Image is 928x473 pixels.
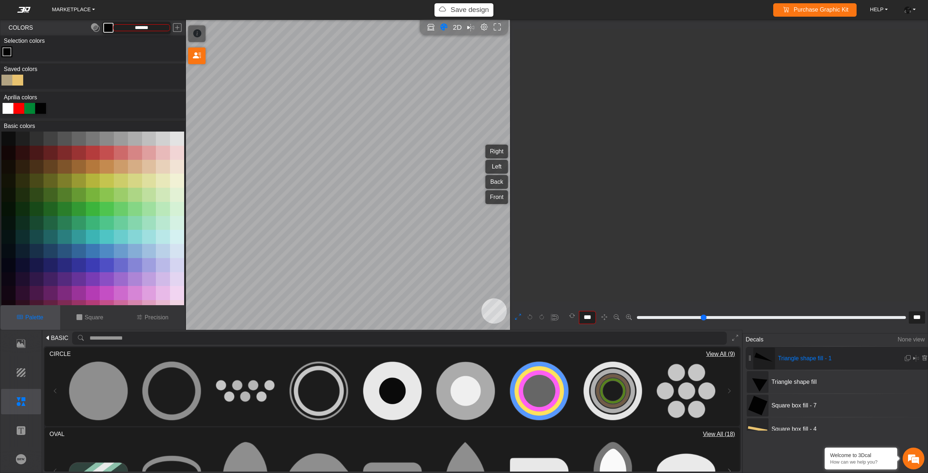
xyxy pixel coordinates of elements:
[439,22,449,33] button: Color tool
[434,3,493,17] button: Save design
[485,190,508,204] button: Front
[768,425,877,433] span: Square box fill - 4
[1,75,12,86] div: #B2A382
[43,332,70,344] button: BASIC
[898,333,925,346] span: None view
[768,401,877,410] span: Square box fill - 7
[513,312,524,323] button: Expand 2D editor
[746,333,763,346] span: Decals
[904,352,911,364] button: Duplicate
[436,362,495,420] img: 1118: dart sight
[830,459,892,465] p: How can we help you?
[13,103,24,114] div: #ff0000
[173,21,182,34] button: Save color
[51,334,68,343] span: BASIC
[913,352,919,364] button: Mirror
[0,305,60,330] button: Palette
[3,103,13,114] div: #ffffff
[451,5,489,15] p: Unsaved file
[363,362,422,420] img: 1101: target sight circle
[492,22,503,33] button: Full screen
[768,378,877,386] span: Triangle shape fill
[747,352,753,364] button: Change element position
[426,22,436,33] button: Open in Showroom
[49,430,65,439] span: OVAL
[779,3,852,17] a: Purchase Graphic Kit
[479,22,489,33] button: Editor settings
[0,36,185,61] div: Color Toggle
[706,350,735,358] span: View All (9)
[0,121,38,132] label: Basic colors
[0,92,41,103] label: Aprilia colors
[452,22,463,33] button: 2D
[485,175,508,189] button: Back
[1,46,12,57] div: #020202
[611,312,622,323] button: Zoom out
[216,362,274,420] img: 574: circle dots lines
[69,362,128,420] img: 44: circle shape fill
[465,22,476,33] button: Mirror all
[657,362,715,420] img: 573: circle dots
[485,160,508,174] button: Left
[120,305,185,330] button: Precision
[84,313,103,322] p: Square
[0,63,41,74] label: Saved colors
[91,21,100,34] button: Toggle Transparency
[598,312,610,323] button: Pan
[729,332,741,345] button: Expand Library
[703,430,735,439] span: View All (18)
[623,312,634,323] button: Zoom in
[4,24,67,32] span: COLORS
[584,362,642,420] img: 2167: sight circles
[24,103,35,114] div: #008836
[12,75,23,86] div: #e8c26f
[25,313,43,322] p: Palette
[921,352,928,364] button: Delete
[290,362,348,420] img: 575: circle double
[49,4,98,16] a: MARKETPLACE
[103,23,113,33] button: Current color
[510,362,568,420] img: 2159: donnut circle colors
[145,313,169,322] p: Precision
[35,103,46,114] div: #020202
[830,452,892,458] div: Welcome to 3Dcal
[485,145,508,158] button: Right
[142,362,201,420] img: 53: ring stroke
[453,24,462,31] span: 2D
[49,350,71,358] span: CIRCLE
[548,311,562,324] button: Snap to symmetry line
[775,354,884,363] span: Triangle shape fill - 1
[4,37,45,45] label: Selection colors
[60,305,120,330] button: Square
[867,4,891,16] a: HELP
[90,332,727,345] input: search asset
